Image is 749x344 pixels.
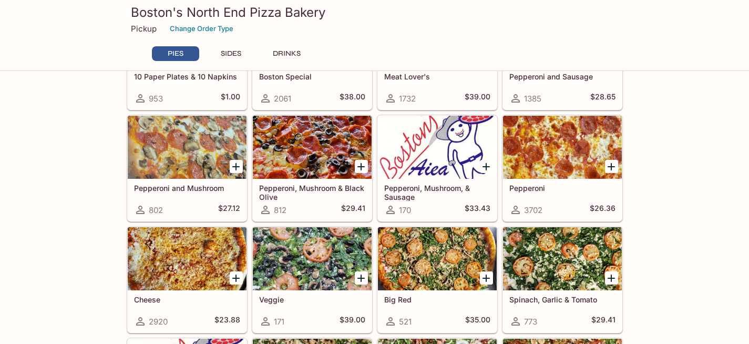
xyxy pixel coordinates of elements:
a: Pepperoni, Mushroom & Black Olive812$29.41 [252,115,372,221]
h5: $29.41 [341,204,365,216]
a: Veggie171$39.00 [252,227,372,333]
h5: Pepperoni [509,184,615,193]
h5: $35.00 [465,315,490,328]
h5: $26.36 [590,204,615,216]
button: Add Veggie [355,271,368,285]
div: Spinach, Garlic & Tomato [503,227,622,290]
h5: Meat Lover's [384,72,490,81]
a: Pepperoni, Mushroom, & Sausage170$33.43 [377,115,497,221]
span: 1385 [524,94,541,104]
span: 1732 [399,94,416,104]
h5: 10 Paper Plates & 10 Napkins [134,72,240,81]
p: Pickup [131,24,157,34]
h5: Veggie [259,295,365,304]
h5: $38.00 [340,92,365,105]
h5: Cheese [134,295,240,304]
div: Pepperoni, Mushroom & Black Olive [253,116,372,179]
span: 2920 [149,317,168,327]
a: Cheese2920$23.88 [127,227,247,333]
button: PIES [152,46,199,61]
h5: Pepperoni and Sausage [509,72,615,81]
span: 802 [149,205,163,215]
button: Change Order Type [165,21,238,37]
h5: $39.00 [465,92,490,105]
h5: $29.41 [591,315,615,328]
span: 773 [524,317,537,327]
div: Pepperoni, Mushroom, & Sausage [378,116,497,179]
h5: $28.65 [590,92,615,105]
a: Spinach, Garlic & Tomato773$29.41 [502,227,622,333]
h5: Pepperoni and Mushroom [134,184,240,193]
button: SIDES [208,46,255,61]
div: Pepperoni and Mushroom [128,116,247,179]
h5: Pepperoni, Mushroom, & Sausage [384,184,490,201]
div: Big Red [378,227,497,290]
button: Add Pepperoni [605,160,618,173]
button: Add Pepperoni, Mushroom & Black Olive [355,160,368,173]
button: Add Cheese [230,271,243,285]
div: Veggie [253,227,372,290]
h5: $1.00 [221,92,240,105]
h5: Spinach, Garlic & Tomato [509,295,615,304]
span: 812 [274,205,286,215]
div: Cheese [128,227,247,290]
span: 171 [274,317,284,327]
h5: Big Red [384,295,490,304]
h3: Boston's North End Pizza Bakery [131,4,619,21]
span: 170 [399,205,411,215]
button: Add Big Red [480,271,493,285]
span: 953 [149,94,163,104]
button: Add Pepperoni, Mushroom, & Sausage [480,160,493,173]
h5: $39.00 [340,315,365,328]
div: Pepperoni [503,116,622,179]
button: Add Spinach, Garlic & Tomato [605,271,618,285]
span: 2061 [274,94,291,104]
a: Pepperoni and Mushroom802$27.12 [127,115,247,221]
h5: $27.12 [218,204,240,216]
a: Pepperoni3702$26.36 [502,115,622,221]
a: Big Red521$35.00 [377,227,497,333]
h5: Pepperoni, Mushroom & Black Olive [259,184,365,201]
span: 3702 [524,205,542,215]
h5: Boston Special [259,72,365,81]
button: Add Pepperoni and Mushroom [230,160,243,173]
button: DRINKS [263,46,311,61]
h5: $33.43 [465,204,490,216]
h5: $23.88 [214,315,240,328]
span: 521 [399,317,412,327]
